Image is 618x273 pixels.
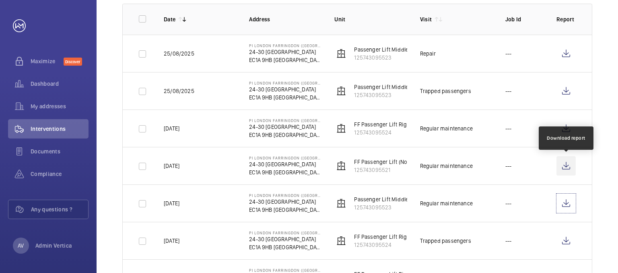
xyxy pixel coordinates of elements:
[354,241,458,249] p: 125743095524
[556,15,576,23] p: Report
[249,243,321,251] p: EC1A 9HB [GEOGRAPHIC_DATA]
[31,57,64,65] span: Maximize
[164,50,194,58] p: 25/08/2025
[164,162,179,170] p: [DATE]
[249,155,321,160] p: PI London Farringdon ([GEOGRAPHIC_DATA])
[505,87,512,95] p: ---
[31,80,89,88] span: Dashboard
[249,15,321,23] p: Address
[354,54,408,62] p: 125743095523
[249,81,321,85] p: PI London Farringdon ([GEOGRAPHIC_DATA])
[505,124,512,132] p: ---
[249,198,321,206] p: 24-30 [GEOGRAPHIC_DATA]
[336,49,346,58] img: elevator.svg
[354,83,408,91] p: Passenger Lift Middle
[249,93,321,101] p: EC1A 9HB [GEOGRAPHIC_DATA]
[420,162,473,170] div: Regular maintenance
[505,162,512,170] p: ---
[164,124,179,132] p: [DATE]
[354,233,458,241] p: FF Passenger Lift Right Hand (evacuation)
[354,203,408,211] p: 125743095523
[249,168,321,176] p: EC1A 9HB [GEOGRAPHIC_DATA]
[420,87,471,95] div: Trapped passengers
[336,86,346,96] img: elevator.svg
[249,235,321,243] p: 24-30 [GEOGRAPHIC_DATA]
[164,15,175,23] p: Date
[164,199,179,207] p: [DATE]
[354,195,408,203] p: Passenger Lift Middle
[249,56,321,64] p: EC1A 9HB [GEOGRAPHIC_DATA]
[164,237,179,245] p: [DATE]
[547,134,585,142] div: Download report
[249,48,321,56] p: 24-30 [GEOGRAPHIC_DATA]
[164,87,194,95] p: 25/08/2025
[354,45,408,54] p: Passenger Lift Middle
[420,124,473,132] div: Regular maintenance
[420,15,432,23] p: Visit
[18,242,24,250] p: AV
[31,125,89,133] span: Interventions
[354,166,464,174] p: 125743095521
[249,85,321,93] p: 24-30 [GEOGRAPHIC_DATA]
[354,128,458,136] p: 125743095524
[249,123,321,131] p: 24-30 [GEOGRAPHIC_DATA]
[505,50,512,58] p: ---
[334,15,407,23] p: Unit
[249,160,321,168] p: 24-30 [GEOGRAPHIC_DATA]
[249,131,321,139] p: EC1A 9HB [GEOGRAPHIC_DATA]
[249,43,321,48] p: PI London Farringdon ([GEOGRAPHIC_DATA])
[420,199,473,207] div: Regular maintenance
[354,158,464,166] p: FF Passenger Lift (North Block) Fire-fighting
[31,170,89,178] span: Compliance
[505,199,512,207] p: ---
[420,237,471,245] div: Trapped passengers
[249,118,321,123] p: PI London Farringdon ([GEOGRAPHIC_DATA])
[354,120,458,128] p: FF Passenger Lift Right Hand (evacuation)
[354,91,408,99] p: 125743095523
[420,50,436,58] div: Repair
[336,236,346,246] img: elevator.svg
[336,161,346,171] img: elevator.svg
[505,237,512,245] p: ---
[249,230,321,235] p: PI London Farringdon ([GEOGRAPHIC_DATA])
[31,205,88,213] span: Any questions ?
[31,147,89,155] span: Documents
[35,242,72,250] p: Admin Vertica
[249,206,321,214] p: EC1A 9HB [GEOGRAPHIC_DATA]
[336,199,346,208] img: elevator.svg
[336,124,346,133] img: elevator.svg
[505,15,544,23] p: Job Id
[249,268,321,273] p: PI London Farringdon ([GEOGRAPHIC_DATA])
[31,102,89,110] span: My addresses
[64,58,82,66] span: Discover
[249,193,321,198] p: PI London Farringdon ([GEOGRAPHIC_DATA])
